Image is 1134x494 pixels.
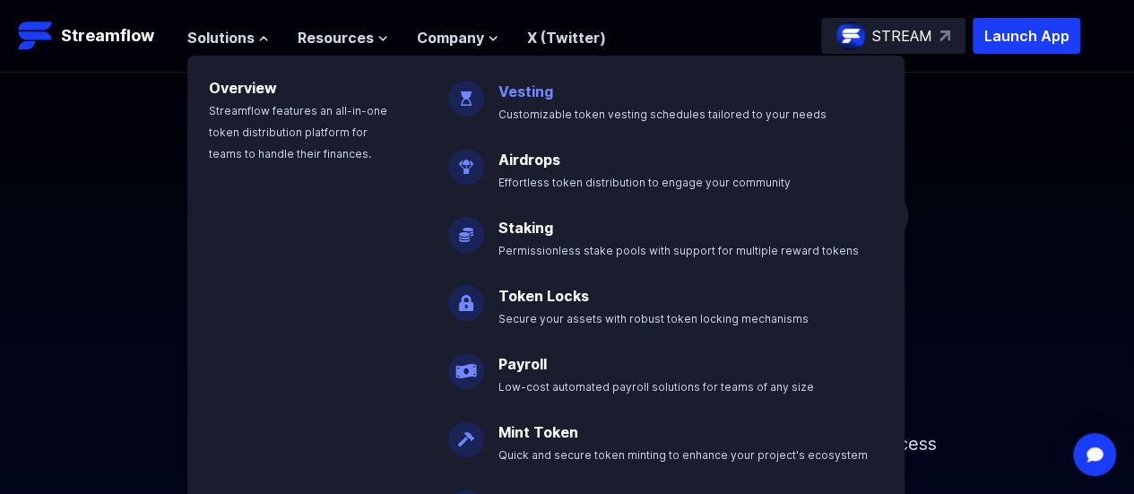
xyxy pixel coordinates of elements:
[448,134,484,185] img: Airdrops
[836,22,865,50] img: streamflow-logo-circle.png
[498,312,809,325] span: Secure your assets with robust token locking mechanisms
[498,448,868,462] span: Quick and secure token minting to enhance your project's ecosystem
[18,18,169,54] a: Streamflow
[872,25,932,47] p: STREAM
[498,151,560,169] a: Airdrops
[939,30,950,41] img: top-right-arrow.svg
[448,339,484,389] img: Payroll
[298,27,388,48] button: Resources
[209,104,387,160] span: Streamflow features an all-in-one token distribution platform for teams to handle their finances.
[498,244,859,257] span: Permissionless stake pools with support for multiple reward tokens
[498,219,553,237] a: Staking
[498,108,827,121] span: Customizable token vesting schedules tailored to your needs
[498,287,589,305] a: Token Locks
[821,18,965,54] a: STREAM
[448,203,484,253] img: Staking
[417,27,498,48] button: Company
[298,27,374,48] span: Resources
[417,27,484,48] span: Company
[498,380,814,394] span: Low-cost automated payroll solutions for teams of any size
[498,82,553,100] a: Vesting
[187,27,269,48] button: Solutions
[61,23,154,48] p: Streamflow
[18,18,54,54] img: Streamflow Logo
[164,288,971,403] h1: Token management infrastructure
[187,27,255,48] span: Solutions
[209,79,277,97] a: Overview
[973,18,1080,54] button: Launch App
[498,355,547,373] a: Payroll
[448,271,484,321] img: Token Locks
[448,66,484,117] img: Vesting
[527,29,606,47] a: X (Twitter)
[498,423,578,441] a: Mint Token
[448,407,484,457] img: Mint Token
[1073,433,1116,476] div: Open Intercom Messenger
[498,176,791,189] span: Effortless token distribution to engage your community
